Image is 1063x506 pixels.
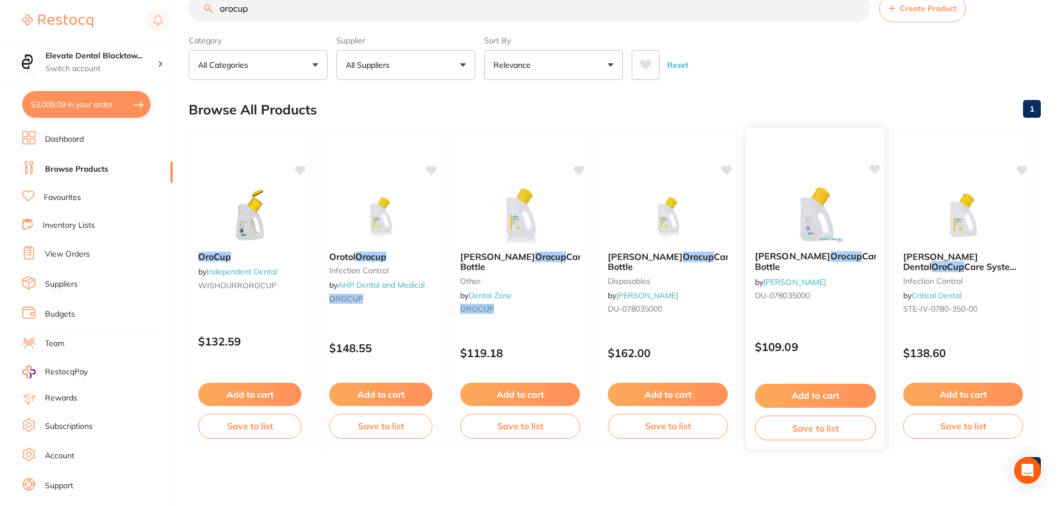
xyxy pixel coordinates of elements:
[189,50,328,80] button: All Categories
[337,280,425,290] a: AHP Dental and Medical
[484,50,623,80] button: Relevance
[632,187,704,243] img: Durr Orocup Care Bottle
[460,252,580,272] b: Durr Orocup Care Bottle
[900,4,956,13] span: Create Product
[903,251,978,272] span: [PERSON_NAME] Dental
[22,365,88,378] a: RestocqPay
[755,251,830,262] span: [PERSON_NAME]
[329,414,432,438] button: Save to list
[460,277,580,285] small: other
[903,304,978,314] span: STE-IV-0780-350-00
[460,251,535,262] span: [PERSON_NAME]
[22,91,150,118] button: $3,009.09 in your order
[198,252,301,262] b: OroCup
[1023,98,1041,120] a: 1
[198,59,253,71] p: All Categories
[608,252,728,272] b: Durr Orocup Care Bottle
[198,251,231,262] em: OroCup
[214,187,286,243] img: OroCup
[755,384,876,408] button: Add to cart
[45,421,93,432] a: Subscriptions
[336,50,475,80] button: All Suppliers
[616,290,678,300] a: [PERSON_NAME]
[43,220,95,231] a: Inventory Lists
[206,267,277,277] a: Independent Dental
[460,383,580,406] button: Add to cart
[1014,457,1041,484] div: Open Intercom Messenger
[608,251,734,272] span: Care Bottle
[198,414,301,438] button: Save to list
[608,290,678,300] span: by
[45,480,73,492] a: Support
[45,450,74,462] a: Account
[608,251,683,262] span: [PERSON_NAME]
[189,36,328,46] label: Category
[22,8,93,34] a: Restocq Logo
[345,187,417,243] img: Orotol Orocup
[45,367,88,378] span: RestocqPay
[608,383,728,406] button: Add to cart
[903,277,1023,285] small: infection control
[903,252,1023,272] b: Durr Dental OroCup Care System - 2.0 Litres
[45,338,64,349] a: Team
[45,309,75,320] a: Budgets
[198,335,301,348] p: $132.59
[931,261,964,272] em: OroCup
[22,365,36,378] img: RestocqPay
[460,347,580,359] p: $119.18
[17,51,39,73] img: Elevate Dental Blacktown
[329,383,432,406] button: Add to cart
[198,383,301,406] button: Add to cart
[45,164,108,175] a: Browse Products
[44,192,81,203] a: Favourites
[755,415,876,440] button: Save to list
[460,290,512,300] span: by
[460,414,580,438] button: Save to list
[46,63,158,74] p: Switch account
[189,102,317,118] h2: Browse All Products
[460,304,494,314] em: OROCUP
[329,342,432,354] p: $148.55
[903,261,1017,282] span: Care System - 2.0 Litres
[755,251,882,272] span: Care Bottle
[484,187,556,243] img: Durr Orocup Care Bottle
[45,393,77,404] a: Rewards
[468,290,512,300] a: Dental Zone
[763,277,826,287] a: [PERSON_NAME]
[903,414,1023,438] button: Save to list
[198,267,277,277] span: by
[336,36,475,46] label: Supplier
[927,187,999,243] img: Durr Dental OroCup Care System - 2.0 Litres
[45,279,78,290] a: Suppliers
[329,251,355,262] span: Orotol
[664,50,692,80] button: Reset
[755,290,810,300] span: DU-078035000
[329,252,432,262] b: Orotol Orocup
[755,251,876,272] b: Durr Orocup Care Bottle
[329,294,363,304] em: OROCUP
[45,134,84,145] a: Dashboard
[355,251,386,262] em: Orocup
[911,290,961,300] a: Critical Dental
[22,14,93,28] img: Restocq Logo
[683,251,714,262] em: Orocup
[493,59,535,71] p: Relevance
[329,280,425,290] span: by
[460,251,586,272] span: Care Bottle
[755,277,826,287] span: by
[45,249,90,260] a: View Orders
[903,383,1023,406] button: Add to cart
[755,340,876,353] p: $109.09
[484,36,623,46] label: Sort By
[830,251,862,262] em: Orocup
[608,277,728,285] small: disposables
[608,414,728,438] button: Save to list
[608,347,728,359] p: $162.00
[198,280,276,290] span: WISHDURROROCUP
[608,304,662,314] span: DU-078035000
[779,186,852,242] img: Durr Orocup Care Bottle
[535,251,566,262] em: Orocup
[46,51,158,62] h4: Elevate Dental Blacktown
[903,290,961,300] span: by
[346,59,394,71] p: All Suppliers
